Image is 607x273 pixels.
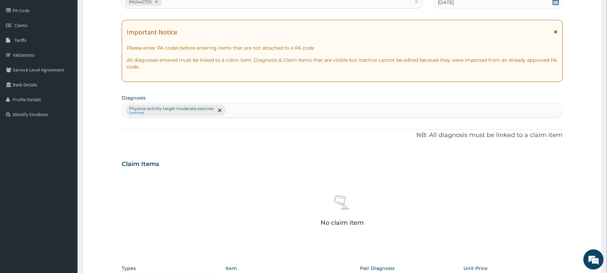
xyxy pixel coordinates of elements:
[14,37,27,43] span: Tariffs
[321,219,364,226] p: No claim item
[122,161,159,168] h3: Claim Items
[127,28,177,36] h1: Important Notice
[35,38,113,47] div: Chat with us now
[463,265,488,272] label: Unit Price
[39,85,93,153] span: We're online!
[3,184,128,208] textarea: Type your message and hit 'Enter'
[111,3,127,20] div: Minimize live chat window
[360,265,395,272] label: Pair Diagnosis
[127,57,557,70] p: All diagnoses entered must be linked to a claim item. Diagnosis & Claim Items that are visible bu...
[122,266,136,271] label: Types
[127,45,557,51] p: Please enter PA codes before entering items that are not attached to a PA code
[122,94,146,101] label: Diagnosis
[225,265,237,272] label: Item
[14,22,28,28] span: Claims
[122,131,563,140] p: NB: All diagnosis must be linked to a claim item
[12,34,27,51] img: d_794563401_company_1708531726252_794563401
